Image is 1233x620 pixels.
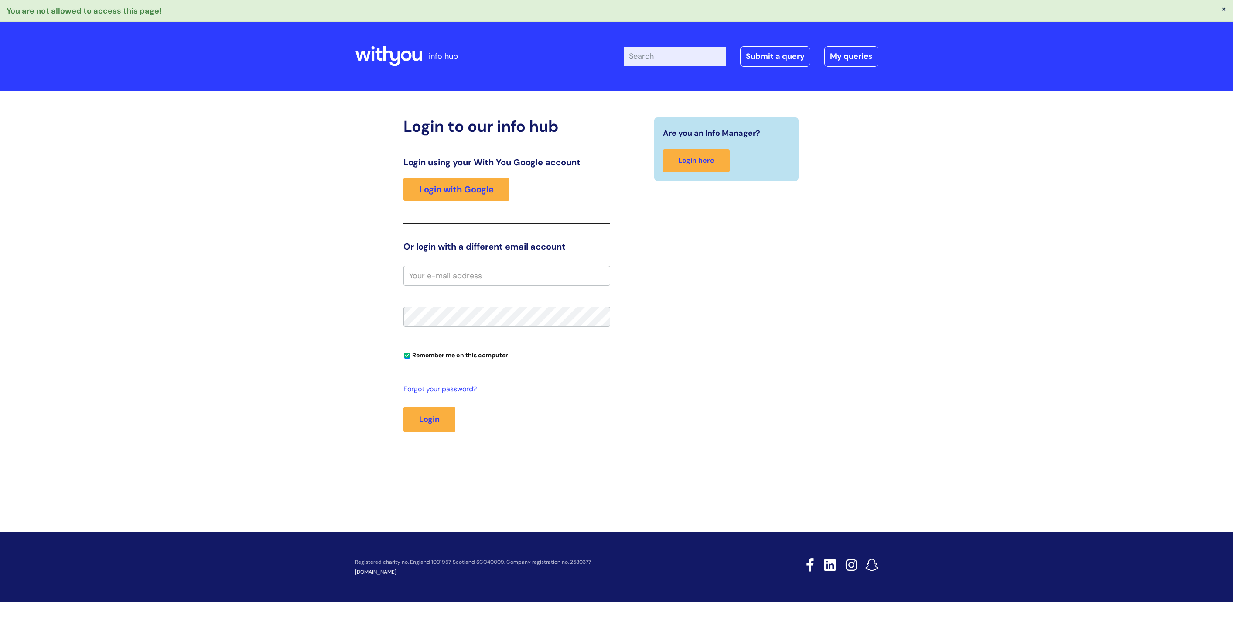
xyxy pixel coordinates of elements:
button: × [1221,5,1226,13]
div: You can uncheck this option if you're logging in from a shared device [403,348,610,362]
h2: Login to our info hub [403,117,610,136]
a: Submit a query [740,46,810,66]
a: Forgot your password? [403,383,606,396]
label: Remember me on this computer [403,349,508,359]
input: Your e-mail address [403,266,610,286]
a: Login here [663,149,730,172]
a: [DOMAIN_NAME] [355,569,396,575]
p: Registered charity no. England 1001957, Scotland SCO40009. Company registration no. 2580377 [355,559,744,565]
input: Remember me on this computer [404,353,410,359]
p: info hub [429,49,458,63]
h3: Login using your With You Google account [403,157,610,168]
a: My queries [824,46,878,66]
span: Are you an Info Manager? [663,126,760,140]
button: Login [403,407,455,432]
a: Login with Google [403,178,509,201]
input: Search [624,47,726,66]
h3: Or login with a different email account [403,241,610,252]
